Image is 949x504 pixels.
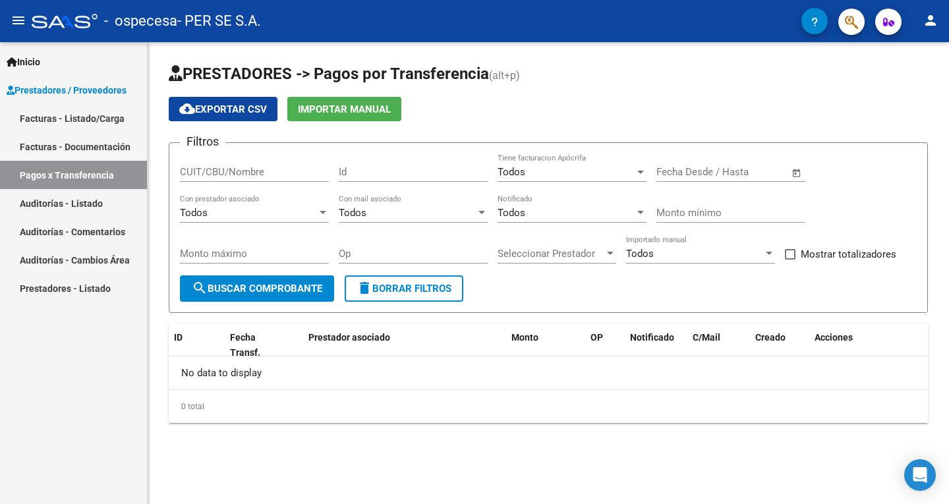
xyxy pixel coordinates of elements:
[498,207,525,219] span: Todos
[357,280,372,296] mat-icon: delete
[590,332,603,343] span: OP
[750,323,809,367] datatable-header-cell: Creado
[904,459,936,491] div: Open Intercom Messenger
[303,323,506,367] datatable-header-cell: Prestador asociado
[511,332,538,343] span: Monto
[180,207,208,219] span: Todos
[7,83,127,98] span: Prestadores / Proveedores
[630,332,674,343] span: Notificado
[169,97,277,121] button: Exportar CSV
[308,332,390,343] span: Prestador asociado
[585,323,625,367] datatable-header-cell: OP
[225,323,284,367] datatable-header-cell: Fecha Transf.
[174,332,183,343] span: ID
[801,246,896,262] span: Mostrar totalizadores
[180,132,225,151] h3: Filtros
[169,65,489,83] span: PRESTADORES -> Pagos por Transferencia
[169,390,928,423] div: 0 total
[809,323,928,367] datatable-header-cell: Acciones
[339,207,366,219] span: Todos
[177,7,261,36] span: - PER SE S.A.
[11,13,26,28] mat-icon: menu
[169,323,225,367] datatable-header-cell: ID
[357,283,451,294] span: Borrar Filtros
[815,332,853,343] span: Acciones
[180,275,334,302] button: Buscar Comprobante
[287,97,401,121] button: Importar Manual
[687,323,750,367] datatable-header-cell: C/Mail
[230,332,260,358] span: Fecha Transf.
[345,275,463,302] button: Borrar Filtros
[192,280,208,296] mat-icon: search
[923,13,938,28] mat-icon: person
[298,103,391,115] span: Importar Manual
[506,323,585,367] datatable-header-cell: Monto
[104,7,177,36] span: - ospecesa
[656,166,710,178] input: Fecha inicio
[625,323,687,367] datatable-header-cell: Notificado
[192,283,322,294] span: Buscar Comprobante
[498,166,525,178] span: Todos
[169,356,928,389] div: No data to display
[722,166,786,178] input: Fecha fin
[179,101,195,117] mat-icon: cloud_download
[7,55,40,69] span: Inicio
[179,103,267,115] span: Exportar CSV
[755,332,786,343] span: Creado
[626,248,654,260] span: Todos
[498,248,604,260] span: Seleccionar Prestador
[790,165,805,181] button: Open calendar
[693,332,720,343] span: C/Mail
[489,69,520,82] span: (alt+p)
